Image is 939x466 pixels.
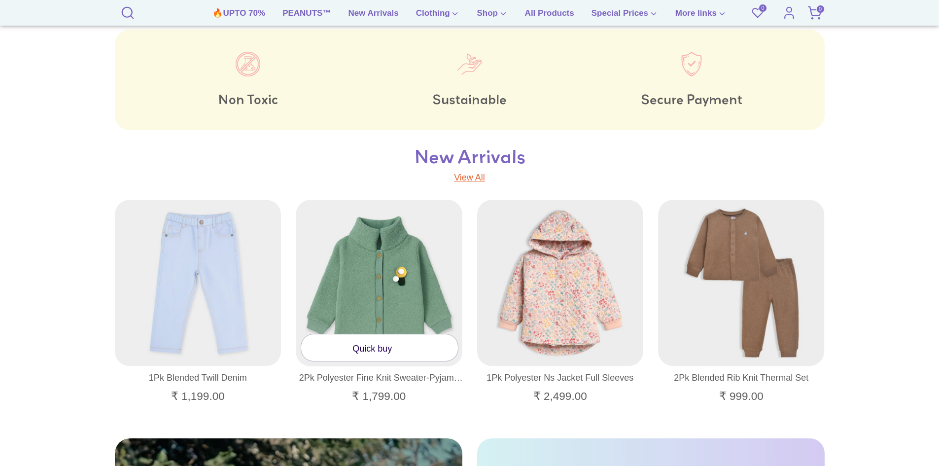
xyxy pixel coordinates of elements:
img: Non_Toxic_Miarcus [236,52,260,76]
a: 2Pk Blended Rib Knit Thermal Set [658,371,825,385]
h3: Non Toxic [144,91,351,108]
a: PEANUTS™ [275,7,338,26]
a: 2Pk Polyester Fine Knit Sweater-Pyjama Set [296,371,462,385]
img: Secure_Payments_Miarcus [679,52,704,76]
span: ₹ 1,799.00 [352,390,406,402]
a: Quick buy [301,334,458,360]
span: ₹ 999.00 [719,390,764,402]
a: 1Pk Blended Twill Denim [115,371,281,385]
a: View All [454,173,485,182]
a: Clothing [409,7,467,26]
a: More links [668,7,734,26]
a: Shop [469,7,515,26]
img: Sustainable_miarcus [457,52,482,76]
h2: New Arrivals [115,145,825,169]
a: 1Pk Polyester Ns Jacket Full Sleeves [477,371,644,385]
span: 0 [816,5,825,13]
span: 0 [759,4,767,12]
h3: Secure Payment [588,91,795,108]
span: ₹ 1,199.00 [171,390,225,402]
a: Buddy Maple Solid Thermal Set Thermal Set 1 [658,200,825,366]
a: 0 [805,3,825,23]
a: 1Pk Blended Twill Denim Denim 1 [115,200,281,366]
a: New Arrivals [341,7,406,26]
a: All Products [518,7,582,26]
a: Special Prices [584,7,665,26]
h3: Sustainable [366,91,573,108]
span: ₹ 2,499.00 [533,390,587,402]
a: Account [779,3,799,23]
a: 🔥UPTO 70% [205,7,273,26]
a: Search [118,5,138,15]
